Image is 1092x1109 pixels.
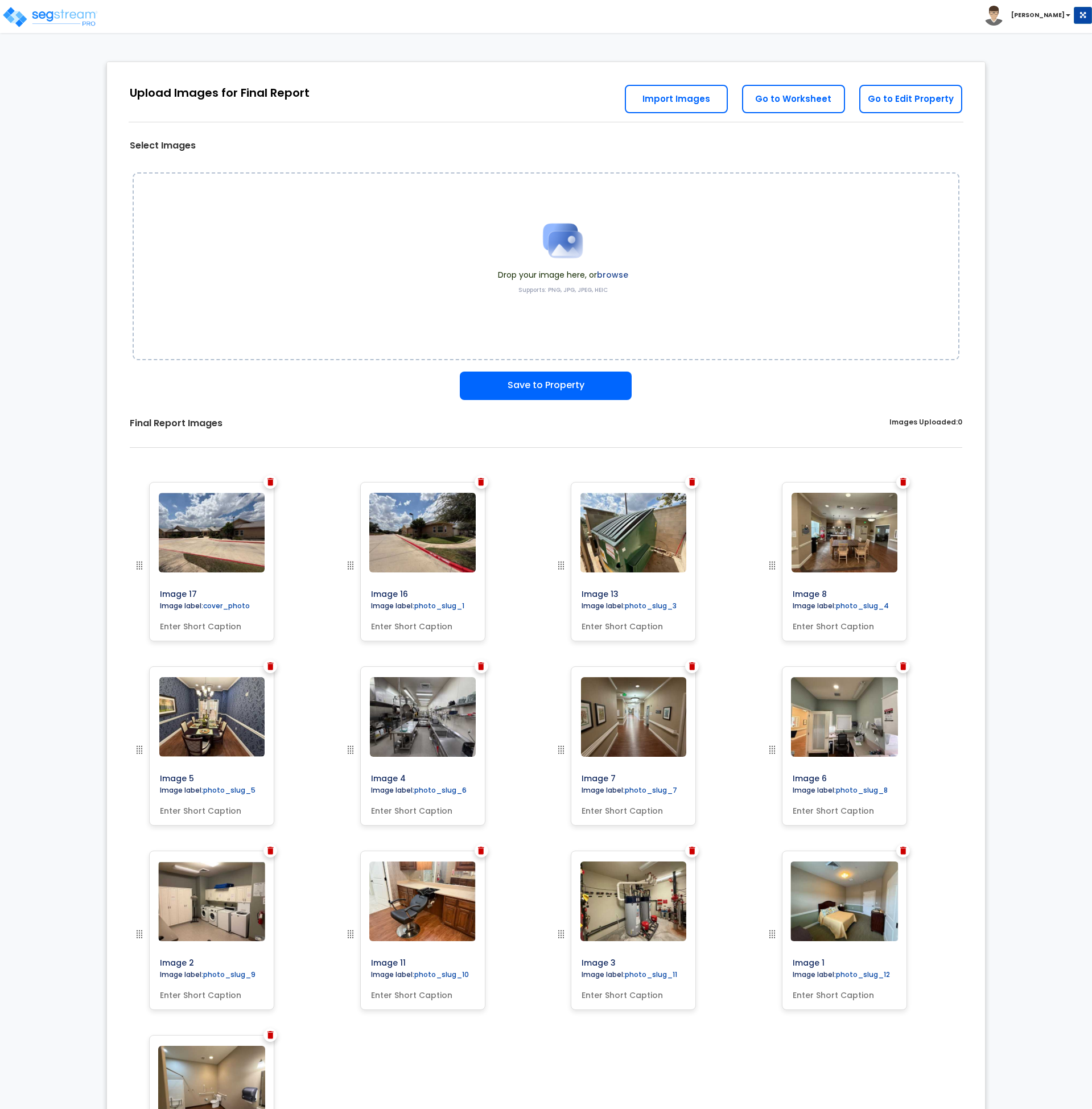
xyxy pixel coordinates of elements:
input: Enter Short Caption [788,985,901,1001]
input: Enter Short Caption [366,616,479,632]
label: photo_slug_6 [414,785,467,795]
img: drag handle [344,927,357,941]
input: Enter Short Caption [155,801,268,817]
label: Image label: [577,601,681,613]
input: Enter Short Caption [577,801,690,817]
img: avatar.png [984,6,1004,26]
img: Trash Icon [267,847,274,855]
img: Trash Icon [900,847,906,855]
label: photo_slug_11 [625,970,677,979]
label: photo_slug_10 [414,970,469,979]
label: browse [597,269,628,281]
label: Image label: [366,970,473,982]
img: Trash Icon [267,662,274,670]
input: Enter Short Caption [788,801,901,817]
label: Image label: [788,601,893,613]
img: drag handle [765,743,779,757]
span: Drop your image here, or [498,269,628,281]
img: drag handle [765,559,779,572]
label: photo_slug_7 [625,785,677,795]
span: 0 [958,417,962,427]
label: Image label: [788,785,892,798]
img: drag handle [554,743,568,757]
a: Import Images [625,85,728,113]
label: photo_slug_4 [836,601,889,611]
label: Image label: [788,970,895,982]
label: cover_photo [203,601,250,611]
label: Image label: [577,970,682,982]
img: logo_pro_r.png [2,6,98,28]
label: photo_slug_1 [414,601,464,611]
label: photo_slug_5 [203,785,256,795]
label: Image label: [155,970,260,982]
img: Trash Icon [267,1031,274,1039]
input: Enter Short Caption [155,616,268,632]
label: Images Uploaded: [889,417,962,430]
label: Select Images [130,139,196,152]
label: photo_slug_12 [836,970,890,979]
img: Trash Icon [689,662,695,670]
label: Image label: [366,601,469,613]
label: Image label: [155,601,254,613]
img: Trash Icon [267,478,274,486]
img: drag handle [133,559,146,572]
img: drag handle [344,743,357,757]
input: Enter Short Caption [577,616,690,632]
img: Upload Icon [534,212,591,269]
img: Trash Icon [478,662,484,670]
img: drag handle [344,559,357,572]
img: Trash Icon [478,847,484,855]
img: Trash Icon [689,847,695,855]
a: Go to Worksheet [742,85,845,113]
label: photo_slug_3 [625,601,677,611]
label: Image label: [577,785,682,798]
img: drag handle [554,927,568,941]
input: Enter Short Caption [366,985,479,1001]
input: Enter Short Caption [155,985,268,1001]
label: photo_slug_9 [203,970,256,979]
b: [PERSON_NAME] [1011,11,1065,19]
div: Upload Images for Final Report [130,85,310,101]
img: drag handle [133,743,146,757]
img: drag handle [554,559,568,572]
label: Final Report Images [130,417,222,430]
a: Go to Edit Property [859,85,962,113]
input: Enter Short Caption [366,801,479,817]
img: drag handle [133,927,146,941]
label: photo_slug_8 [836,785,888,795]
img: Trash Icon [478,478,484,486]
button: Save to Property [460,372,632,400]
input: Enter Short Caption [577,985,690,1001]
img: Trash Icon [900,662,906,670]
img: Trash Icon [900,478,906,486]
label: Image label: [155,785,260,798]
img: Trash Icon [689,478,695,486]
img: drag handle [765,927,779,941]
input: Enter Short Caption [788,616,901,632]
label: Supports: PNG, JPG, JPEG, HEIC [518,286,608,294]
label: Image label: [366,785,471,798]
